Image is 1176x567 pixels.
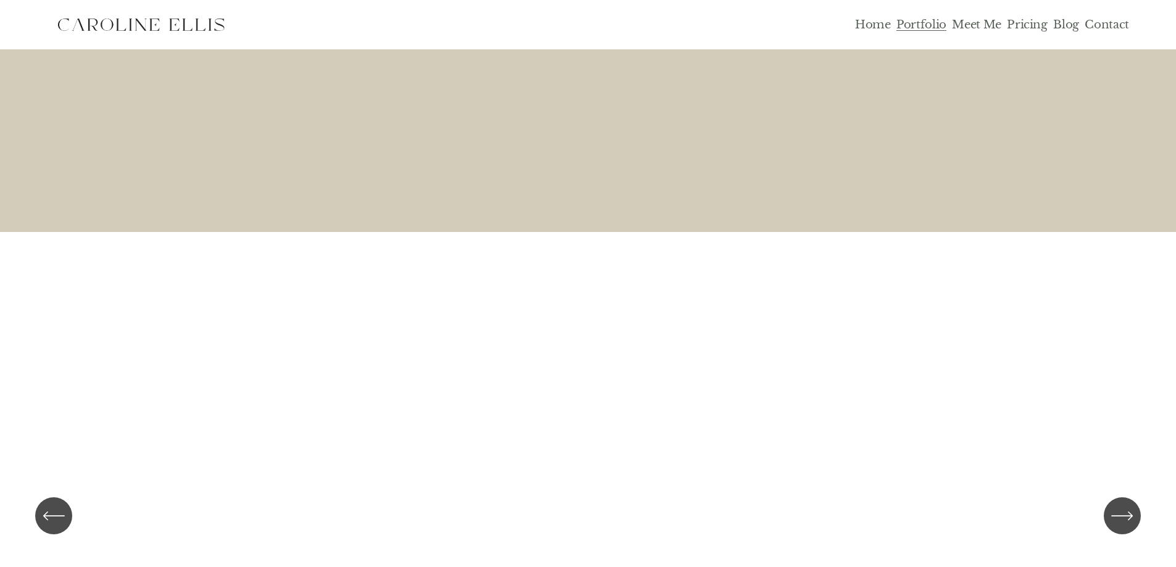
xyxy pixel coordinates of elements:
button: Previous [35,497,72,534]
a: Meet Me [952,17,1001,32]
a: Pricing [1007,17,1047,32]
a: Home [855,17,891,32]
img: Western North Carolina Faith Based Elopement Photographer [47,9,235,40]
a: Contact [1085,17,1128,32]
button: Next [1104,497,1141,534]
a: Portfolio [896,17,946,32]
a: Blog [1053,17,1079,32]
